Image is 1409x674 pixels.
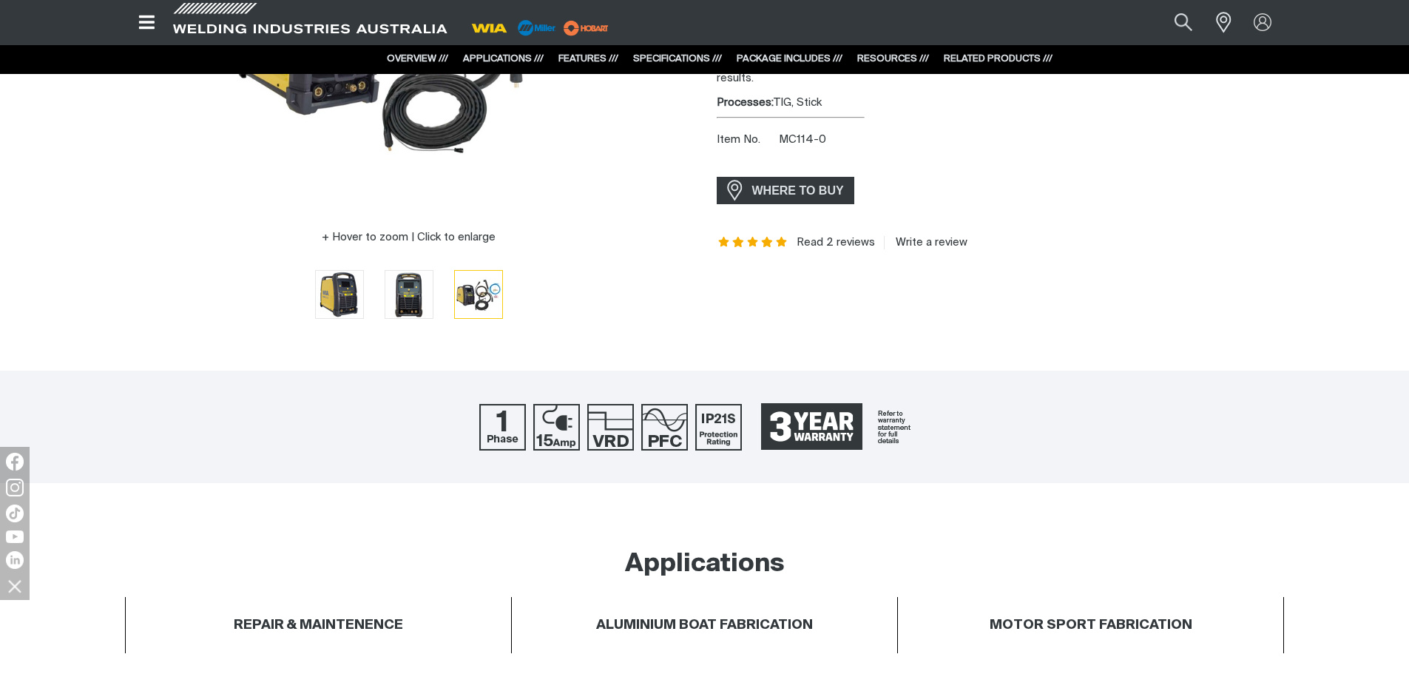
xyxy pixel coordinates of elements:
img: LinkedIn [6,551,24,569]
strong: Processes: [717,97,774,108]
img: Instagram [6,479,24,496]
a: Write a review [884,236,967,249]
img: Power Factor Correction [641,404,688,451]
input: Product name or item number... [1139,6,1208,39]
h4: MOTOR SPORT FABRICATION [990,617,1192,634]
img: IP21S Protection Rating [695,404,742,451]
a: RELATED PRODUCTS /// [944,54,1052,64]
span: Item No. [717,132,777,149]
a: Read 2 reviews [797,236,875,249]
button: Go to slide 1 [315,270,364,319]
a: RESOURCES /// [857,54,929,64]
img: Weldarc 200 AC/DC [385,271,433,318]
a: SPECIFICATIONS /// [633,54,722,64]
img: Voltage Reduction Device [587,404,634,451]
h2: Applications [625,548,785,581]
a: APPLICATIONS /// [463,54,544,64]
button: Hover to zoom | Click to enlarge [313,229,504,246]
span: Rating: 5 [717,237,789,248]
a: 3 Year Warranty [749,397,930,457]
img: YouTube [6,530,24,543]
button: Go to slide 3 [454,270,503,319]
img: Weldarc 200 AC/DC [455,271,502,317]
img: 15 Amp Supply Plug [533,404,580,451]
img: hide socials [2,573,27,599]
h4: REPAIR & MAINTENENCE [234,617,403,634]
a: FEATURES /// [558,54,618,64]
a: WHERE TO BUY [717,177,855,204]
img: Weldarc 200 AC/DC [316,271,363,318]
span: WHERE TO BUY [743,179,854,203]
img: Facebook [6,453,24,471]
img: TikTok [6,505,24,522]
a: PACKAGE INCLUDES /// [737,54,842,64]
div: TIG, Stick [717,95,1285,112]
img: miller [559,17,613,39]
button: Search products [1158,6,1209,39]
button: Go to slide 2 [385,270,433,319]
img: Single Phase [479,404,526,451]
a: OVERVIEW /// [387,54,448,64]
h4: ALUMINIUM BOAT FABRICATION [596,617,813,634]
a: miller [559,22,613,33]
span: MC114-0 [779,134,826,145]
